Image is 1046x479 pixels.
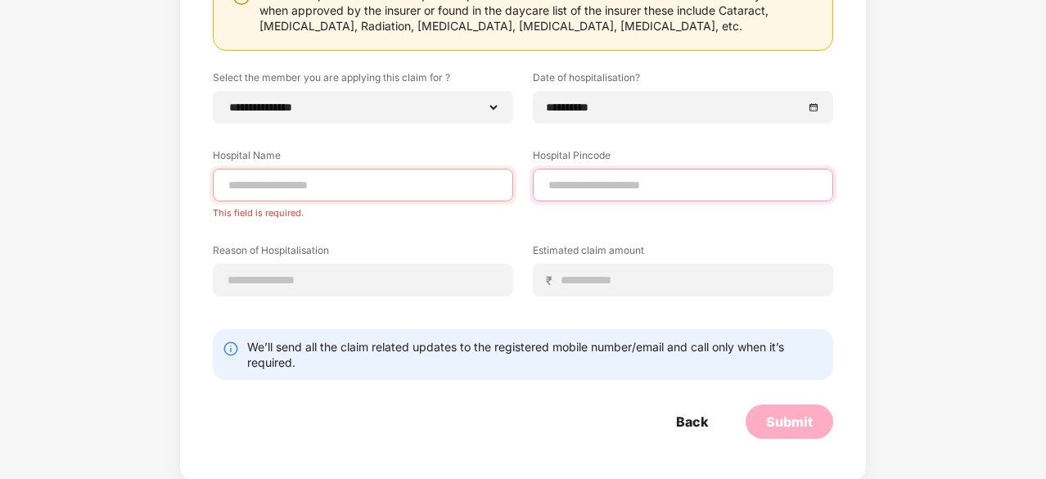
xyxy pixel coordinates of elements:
[213,243,513,264] label: Reason of Hospitalisation
[213,70,513,91] label: Select the member you are applying this claim for ?
[213,148,513,169] label: Hospital Name
[533,70,833,91] label: Date of hospitalisation?
[247,339,823,370] div: We’ll send all the claim related updates to the registered mobile number/email and call only when...
[223,341,239,357] img: svg+xml;base64,PHN2ZyBpZD0iSW5mby0yMHgyMCIgeG1sbnM9Imh0dHA6Ly93d3cudzMub3JnLzIwMDAvc3ZnIiB3aWR0aD...
[213,201,513,219] div: This field is required.
[533,243,833,264] label: Estimated claim amount
[533,148,833,169] label: Hospital Pincode
[676,413,708,431] div: Back
[546,273,559,288] span: ₹
[766,413,813,431] div: Submit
